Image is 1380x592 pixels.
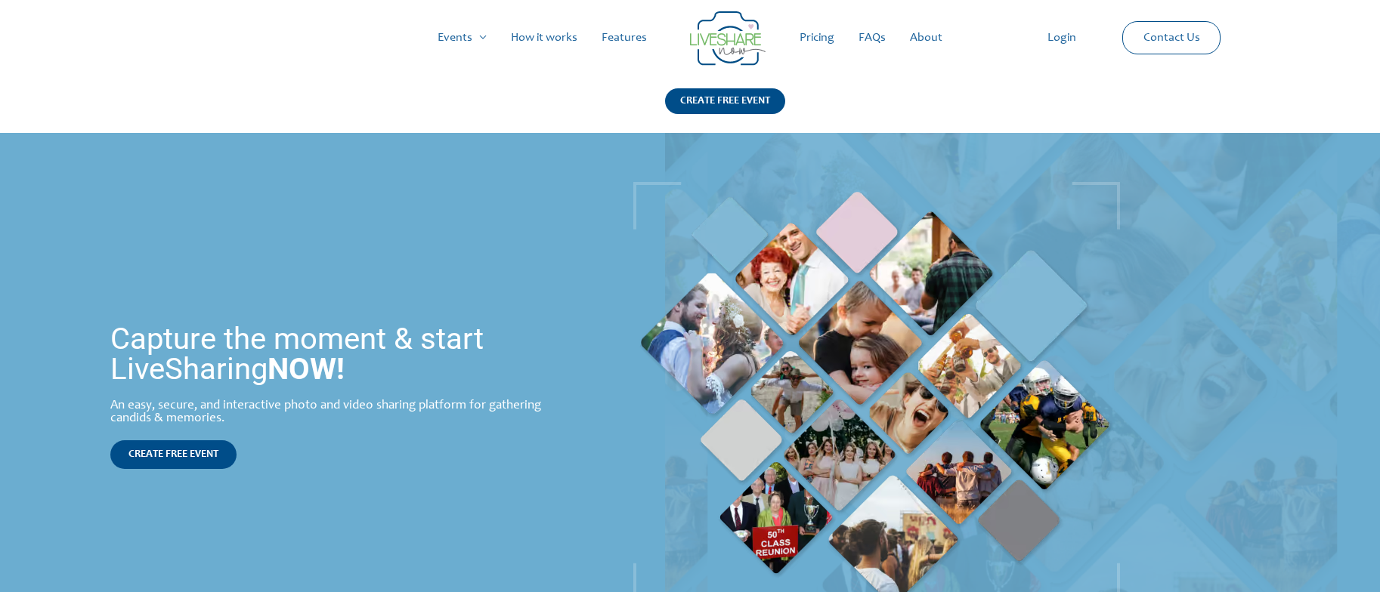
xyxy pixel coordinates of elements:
[1131,22,1212,54] a: Contact Us
[26,14,1354,62] nav: Site Navigation
[110,324,551,384] h1: Capture the moment & start LiveSharing
[1035,14,1088,62] a: Login
[128,449,218,460] span: CREATE FREE EVENT
[898,14,955,62] a: About
[690,11,766,66] img: LiveShare logo - Capture & Share Event Memories
[787,14,846,62] a: Pricing
[268,351,345,387] strong: NOW!
[589,14,659,62] a: Features
[846,14,898,62] a: FAQs
[665,88,785,133] a: CREATE FREE EVENT
[499,14,589,62] a: How it works
[425,14,499,62] a: Events
[665,88,785,114] div: CREATE FREE EVENT
[110,399,551,425] div: An easy, secure, and interactive photo and video sharing platform for gathering candids & memories.
[110,440,237,469] a: CREATE FREE EVENT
